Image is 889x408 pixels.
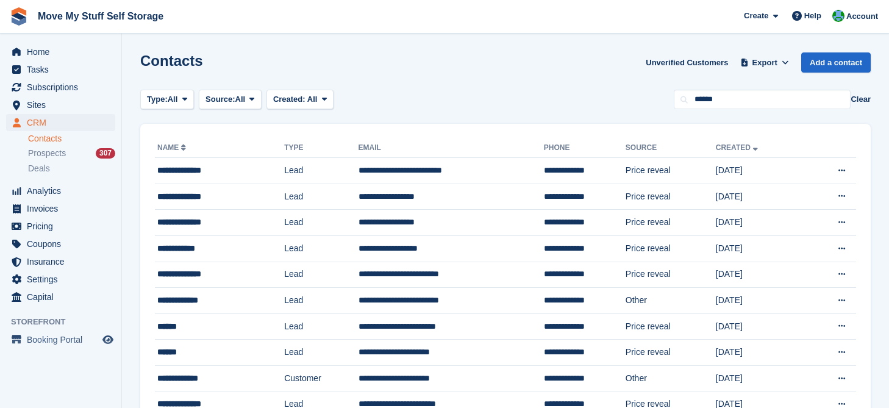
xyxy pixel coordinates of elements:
[27,218,100,235] span: Pricing
[28,147,115,160] a: Prospects 307
[168,93,178,106] span: All
[284,184,358,210] td: Lead
[716,210,805,236] td: [DATE]
[804,10,821,22] span: Help
[626,365,716,392] td: Other
[716,262,805,288] td: [DATE]
[716,365,805,392] td: [DATE]
[6,61,115,78] a: menu
[273,95,305,104] span: Created:
[284,288,358,314] td: Lead
[266,90,334,110] button: Created: All
[205,93,235,106] span: Source:
[27,182,100,199] span: Analytics
[27,43,100,60] span: Home
[6,200,115,217] a: menu
[6,43,115,60] a: menu
[27,96,100,113] span: Sites
[140,52,203,69] h1: Contacts
[157,143,188,152] a: Name
[6,271,115,288] a: menu
[284,365,358,392] td: Customer
[626,262,716,288] td: Price reveal
[96,148,115,159] div: 307
[147,93,168,106] span: Type:
[832,10,844,22] img: Dan
[716,158,805,184] td: [DATE]
[716,235,805,262] td: [DATE]
[716,143,760,152] a: Created
[27,271,100,288] span: Settings
[33,6,168,26] a: Move My Stuff Self Storage
[744,10,768,22] span: Create
[6,235,115,252] a: menu
[27,114,100,131] span: CRM
[27,235,100,252] span: Coupons
[284,210,358,236] td: Lead
[716,313,805,340] td: [DATE]
[27,61,100,78] span: Tasks
[284,235,358,262] td: Lead
[801,52,871,73] a: Add a contact
[626,184,716,210] td: Price reveal
[6,182,115,199] a: menu
[11,316,121,328] span: Storefront
[6,288,115,306] a: menu
[359,138,544,158] th: Email
[235,93,246,106] span: All
[28,162,115,175] a: Deals
[716,288,805,314] td: [DATE]
[284,313,358,340] td: Lead
[27,288,100,306] span: Capital
[6,114,115,131] a: menu
[738,52,791,73] button: Export
[27,331,100,348] span: Booking Portal
[28,148,66,159] span: Prospects
[641,52,733,73] a: Unverified Customers
[28,163,50,174] span: Deals
[101,332,115,347] a: Preview store
[752,57,777,69] span: Export
[27,200,100,217] span: Invoices
[284,340,358,366] td: Lead
[6,96,115,113] a: menu
[716,184,805,210] td: [DATE]
[716,340,805,366] td: [DATE]
[6,331,115,348] a: menu
[626,158,716,184] td: Price reveal
[626,138,716,158] th: Source
[626,288,716,314] td: Other
[626,340,716,366] td: Price reveal
[284,158,358,184] td: Lead
[10,7,28,26] img: stora-icon-8386f47178a22dfd0bd8f6a31ec36ba5ce8667c1dd55bd0f319d3a0aa187defe.svg
[284,262,358,288] td: Lead
[6,253,115,270] a: menu
[6,218,115,235] a: menu
[199,90,262,110] button: Source: All
[6,79,115,96] a: menu
[626,313,716,340] td: Price reveal
[626,210,716,236] td: Price reveal
[846,10,878,23] span: Account
[851,93,871,106] button: Clear
[140,90,194,110] button: Type: All
[284,138,358,158] th: Type
[28,133,115,145] a: Contacts
[307,95,318,104] span: All
[626,235,716,262] td: Price reveal
[544,138,626,158] th: Phone
[27,253,100,270] span: Insurance
[27,79,100,96] span: Subscriptions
